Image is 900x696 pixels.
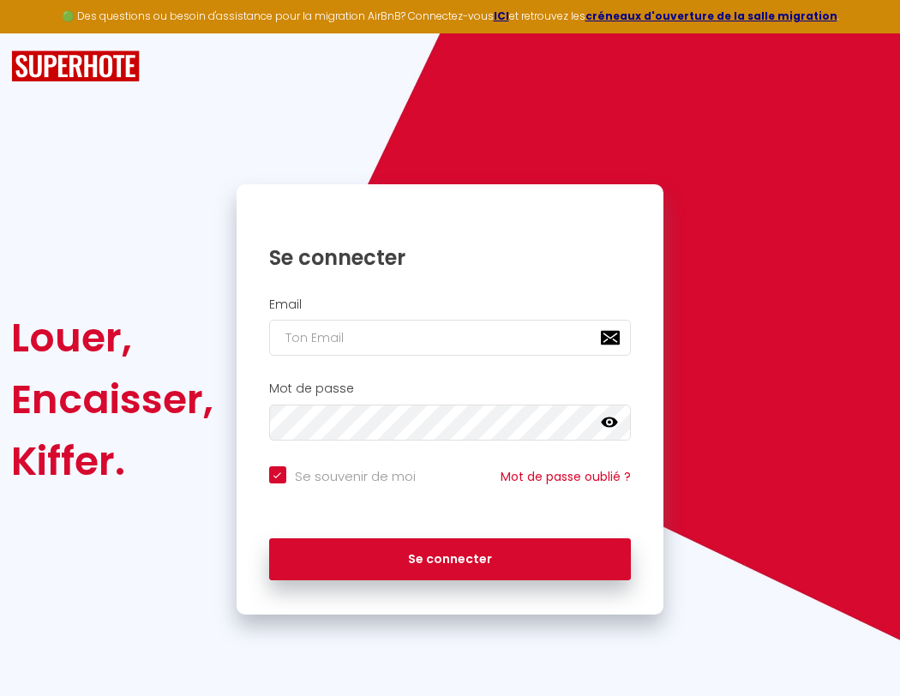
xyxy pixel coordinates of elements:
[269,320,632,356] input: Ton Email
[494,9,509,23] a: ICI
[11,307,213,369] div: Louer,
[11,369,213,430] div: Encaisser,
[269,297,632,312] h2: Email
[11,51,140,82] img: SuperHote logo
[501,468,631,485] a: Mot de passe oublié ?
[11,430,213,492] div: Kiffer.
[269,538,632,581] button: Se connecter
[269,381,632,396] h2: Mot de passe
[269,244,632,271] h1: Se connecter
[585,9,837,23] a: créneaux d'ouverture de la salle migration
